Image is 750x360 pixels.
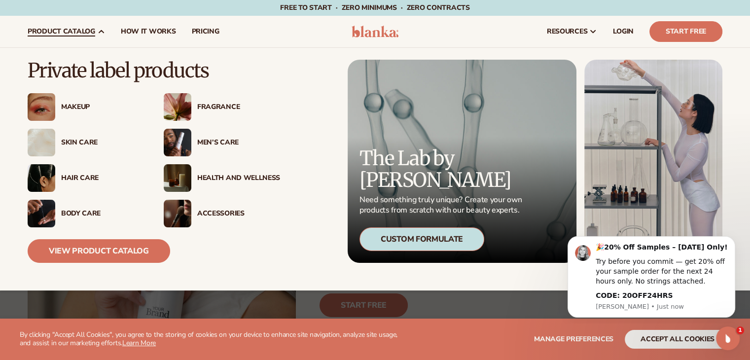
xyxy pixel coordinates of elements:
a: Male holding moisturizer bottle. Men’s Care [164,129,280,156]
a: Learn More [122,338,156,348]
img: Candles and incense on table. [164,164,191,192]
a: Candles and incense on table. Health And Wellness [164,164,280,192]
p: Private label products [28,60,280,81]
img: Cream moisturizer swatch. [28,129,55,156]
a: Male hand applying moisturizer. Body Care [28,200,144,227]
div: Health And Wellness [197,174,280,182]
a: pricing [183,16,227,47]
button: accept all cookies [625,330,730,349]
div: Body Care [61,210,144,218]
img: Female in lab with equipment. [584,60,722,263]
a: Start Free [649,21,722,42]
span: resources [547,28,587,36]
div: Fragrance [197,103,280,111]
div: Hair Care [61,174,144,182]
img: Female with makeup brush. [164,200,191,227]
span: Manage preferences [534,334,613,344]
a: Female hair pulled back with clips. Hair Care [28,164,144,192]
div: Makeup [61,103,144,111]
span: product catalog [28,28,95,36]
iframe: Intercom live chat [716,326,740,350]
iframe: Intercom notifications message [553,227,750,324]
span: How It Works [121,28,176,36]
p: By clicking "Accept All Cookies", you agree to the storing of cookies on your device to enhance s... [20,331,409,348]
a: Cream moisturizer swatch. Skin Care [28,129,144,156]
p: The Lab by [PERSON_NAME] [359,147,525,191]
div: Skin Care [61,139,144,147]
a: Pink blooming flower. Fragrance [164,93,280,121]
a: View Product Catalog [28,239,170,263]
img: Female with glitter eye makeup. [28,93,55,121]
a: LOGIN [605,16,642,47]
span: 1 [736,326,744,334]
p: Need something truly unique? Create your own products from scratch with our beauty experts. [359,195,525,216]
span: pricing [191,28,219,36]
a: Microscopic product formula. The Lab by [PERSON_NAME] Need something truly unique? Create your ow... [348,60,576,263]
div: Men’s Care [197,139,280,147]
img: Female hair pulled back with clips. [28,164,55,192]
a: product catalog [20,16,113,47]
a: resources [539,16,605,47]
img: Pink blooming flower. [164,93,191,121]
div: Accessories [197,210,280,218]
img: Male holding moisturizer bottle. [164,129,191,156]
span: Free to start · ZERO minimums · ZERO contracts [280,3,469,12]
a: Female with glitter eye makeup. Makeup [28,93,144,121]
div: Custom Formulate [359,227,484,251]
button: Manage preferences [534,330,613,349]
span: LOGIN [613,28,634,36]
a: Female with makeup brush. Accessories [164,200,280,227]
img: Male hand applying moisturizer. [28,200,55,227]
img: logo [352,26,398,37]
a: How It Works [113,16,184,47]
